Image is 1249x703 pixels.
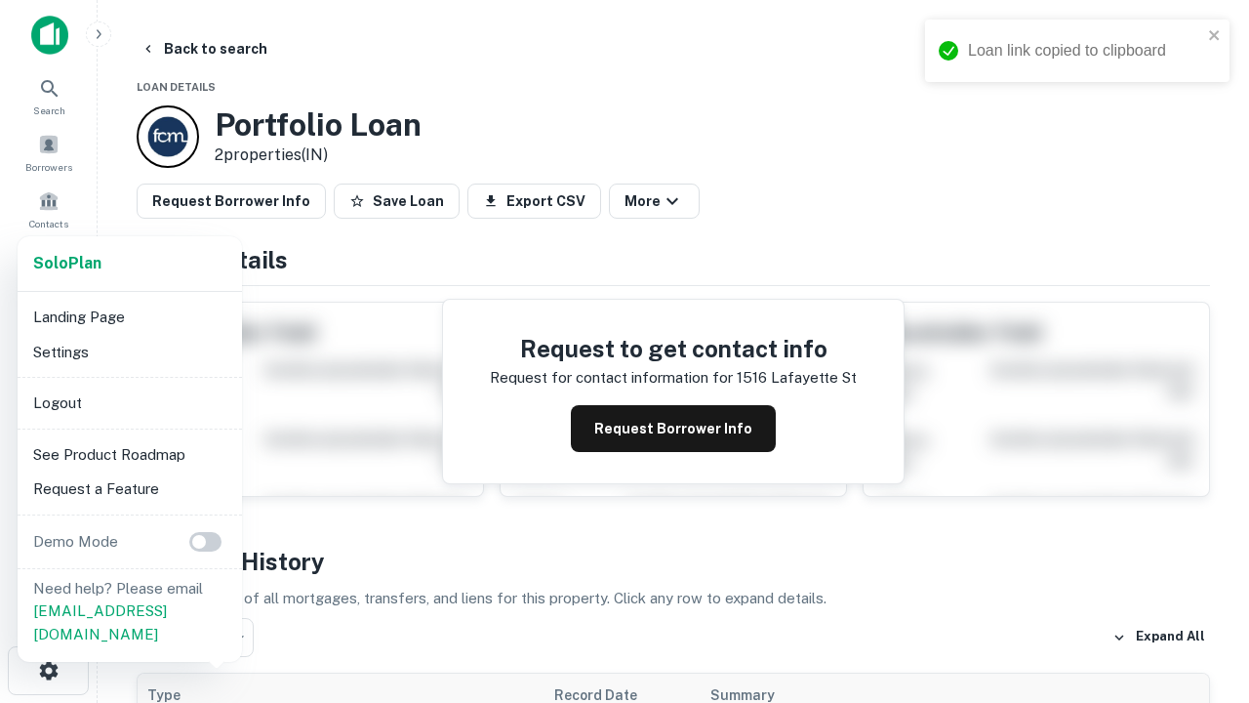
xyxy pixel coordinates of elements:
[1151,484,1249,578] iframe: Chat Widget
[33,254,101,272] strong: Solo Plan
[25,437,234,473] li: See Product Roadmap
[25,386,234,421] li: Logout
[25,530,126,554] p: Demo Mode
[33,602,167,642] a: [EMAIL_ADDRESS][DOMAIN_NAME]
[33,577,226,646] p: Need help? Please email
[33,252,101,275] a: SoloPlan
[25,335,234,370] li: Settings
[1208,27,1222,46] button: close
[25,300,234,335] li: Landing Page
[968,39,1202,62] div: Loan link copied to clipboard
[25,472,234,507] li: Request a Feature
